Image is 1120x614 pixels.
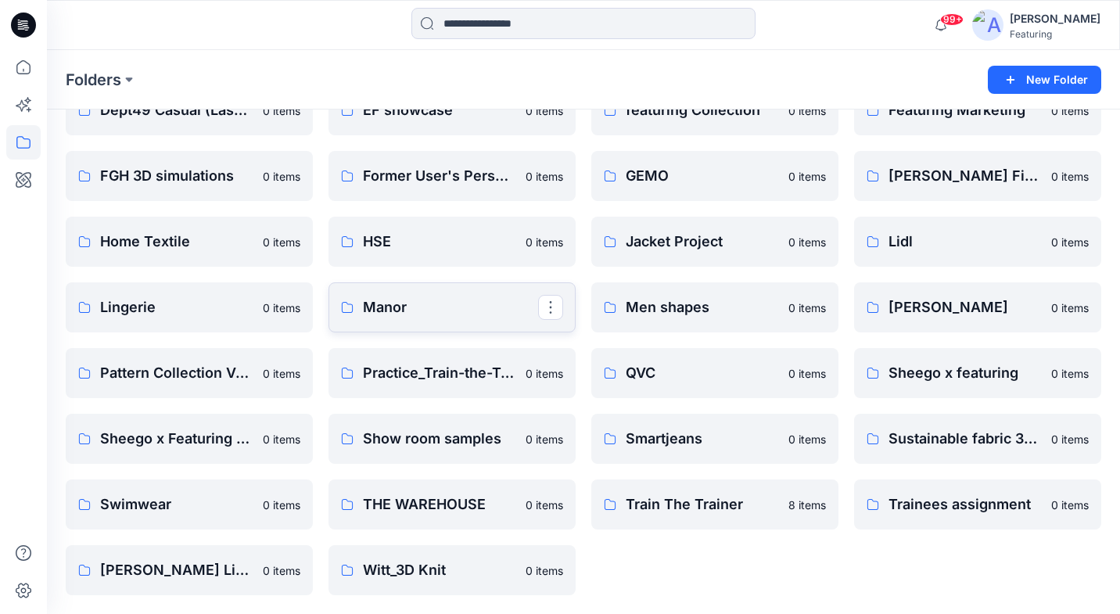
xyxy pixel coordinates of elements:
[66,217,313,267] a: Home Textile0 items
[888,362,1042,384] p: Sheego x featuring
[626,296,779,318] p: Men shapes
[328,282,576,332] a: Manor
[788,497,826,513] p: 8 items
[1051,431,1089,447] p: 0 items
[1051,168,1089,185] p: 0 items
[328,151,576,201] a: Former User's Personal Zone0 items
[888,494,1042,515] p: Trainees assignment
[100,494,253,515] p: Swimwear
[1051,497,1089,513] p: 0 items
[888,165,1042,187] p: [PERSON_NAME] Finnland
[363,231,516,253] p: HSE
[526,365,563,382] p: 0 items
[854,85,1101,135] a: Featuring Marketing0 items
[1051,365,1089,382] p: 0 items
[66,348,313,398] a: Pattern Collection Venus0 items
[100,362,253,384] p: Pattern Collection Venus
[854,348,1101,398] a: Sheego x featuring0 items
[854,282,1101,332] a: [PERSON_NAME]0 items
[854,479,1101,530] a: Trainees assignment0 items
[66,69,121,91] a: Folders
[1051,102,1089,119] p: 0 items
[591,217,838,267] a: Jacket Project0 items
[626,494,779,515] p: Train The Trainer
[972,9,1003,41] img: avatar
[788,102,826,119] p: 0 items
[888,296,1042,318] p: [PERSON_NAME]
[988,66,1101,94] button: New Folder
[100,296,253,318] p: Lingerie
[626,362,779,384] p: QVC
[854,151,1101,201] a: [PERSON_NAME] Finnland0 items
[888,99,1042,121] p: Featuring Marketing
[328,85,576,135] a: EF showcase0 items
[591,479,838,530] a: Train The Trainer8 items
[100,99,253,121] p: Dept49 Casual (Lascana)
[263,234,300,250] p: 0 items
[66,414,313,464] a: Sheego x Featuring (Collaboration)0 items
[788,431,826,447] p: 0 items
[888,428,1042,450] p: Sustainable fabric 3D styles
[526,431,563,447] p: 0 items
[363,428,516,450] p: Show room samples
[66,151,313,201] a: FGH 3D simulations0 items
[66,85,313,135] a: Dept49 Casual (Lascana)0 items
[1010,28,1100,40] div: Featuring
[66,282,313,332] a: Lingerie0 items
[263,497,300,513] p: 0 items
[100,231,253,253] p: Home Textile
[328,414,576,464] a: Show room samples0 items
[526,497,563,513] p: 0 items
[788,234,826,250] p: 0 items
[591,414,838,464] a: Smartjeans0 items
[1010,9,1100,28] div: [PERSON_NAME]
[788,168,826,185] p: 0 items
[526,234,563,250] p: 0 items
[263,431,300,447] p: 0 items
[526,102,563,119] p: 0 items
[66,479,313,530] a: Swimwear0 items
[363,165,516,187] p: Former User's Personal Zone
[263,562,300,579] p: 0 items
[328,545,576,595] a: Witt_3D Knit0 items
[363,99,516,121] p: EF showcase
[363,362,516,384] p: Practice_Train-the-Trainer
[526,168,563,185] p: 0 items
[626,428,779,450] p: Smartjeans
[263,102,300,119] p: 0 items
[328,479,576,530] a: THE WAREHOUSE0 items
[363,559,516,581] p: Witt_3D Knit
[100,165,253,187] p: FGH 3D simulations
[591,282,838,332] a: Men shapes0 items
[363,296,538,318] p: Manor
[328,348,576,398] a: Practice_Train-the-Trainer0 items
[1051,300,1089,316] p: 0 items
[788,300,826,316] p: 0 items
[263,168,300,185] p: 0 items
[626,231,779,253] p: Jacket Project
[591,151,838,201] a: GEMO0 items
[788,365,826,382] p: 0 items
[526,562,563,579] p: 0 items
[263,300,300,316] p: 0 items
[854,217,1101,267] a: Lidl0 items
[100,559,253,581] p: [PERSON_NAME] Lingerie
[888,231,1042,253] p: Lidl
[854,414,1101,464] a: Sustainable fabric 3D styles0 items
[263,365,300,382] p: 0 items
[66,545,313,595] a: [PERSON_NAME] Lingerie0 items
[100,428,253,450] p: Sheego x Featuring (Collaboration)
[363,494,516,515] p: THE WAREHOUSE
[591,85,838,135] a: featuring Collection0 items
[591,348,838,398] a: QVC0 items
[1051,234,1089,250] p: 0 items
[626,165,779,187] p: GEMO
[940,13,964,26] span: 99+
[328,217,576,267] a: HSE0 items
[626,99,779,121] p: featuring Collection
